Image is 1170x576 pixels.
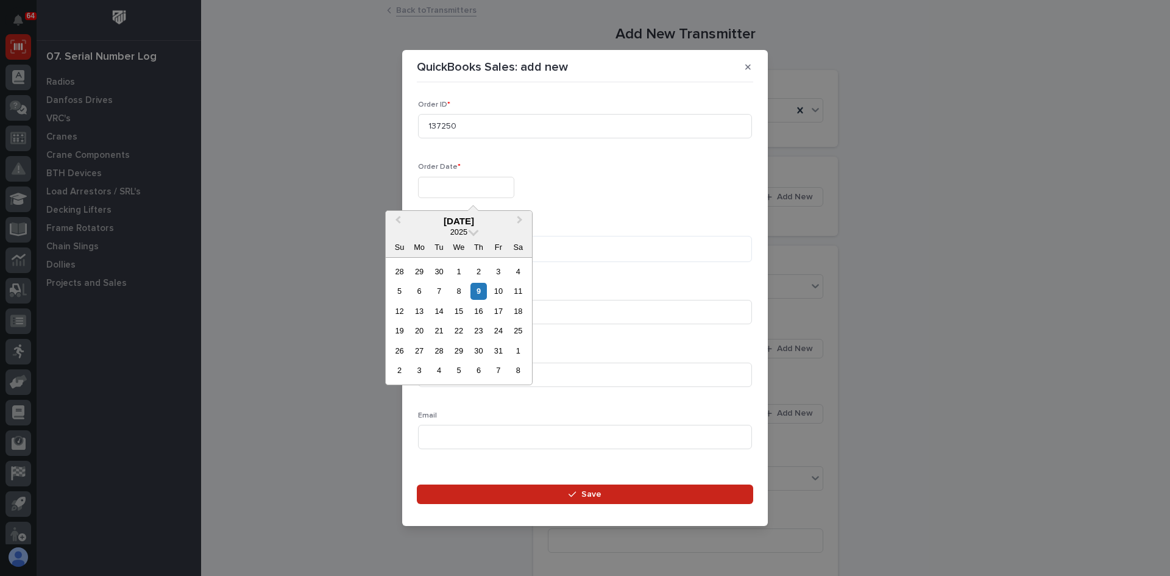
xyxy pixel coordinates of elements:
div: Choose Saturday, October 25th, 2025 [510,322,526,339]
div: Choose Thursday, October 16th, 2025 [470,303,487,319]
div: Choose Monday, November 3rd, 2025 [411,362,427,379]
div: Choose Monday, October 6th, 2025 [411,283,427,299]
div: Choose Sunday, October 5th, 2025 [391,283,408,299]
div: Choose Tuesday, November 4th, 2025 [431,362,447,379]
div: Choose Thursday, October 30th, 2025 [470,343,487,359]
div: Choose Monday, October 27th, 2025 [411,343,427,359]
div: Sa [510,239,526,255]
div: Tu [431,239,447,255]
div: We [450,239,467,255]
div: Choose Friday, October 10th, 2025 [490,283,506,299]
div: Choose Thursday, October 9th, 2025 [470,283,487,299]
div: Choose Thursday, November 6th, 2025 [470,362,487,379]
div: Choose Friday, October 31st, 2025 [490,343,506,359]
span: 2025 [450,227,467,236]
div: Choose Wednesday, October 8th, 2025 [450,283,467,299]
div: Choose Friday, October 3rd, 2025 [490,263,506,280]
div: Choose Wednesday, October 22nd, 2025 [450,322,467,339]
span: Order ID [418,101,450,108]
div: Choose Sunday, September 28th, 2025 [391,263,408,280]
div: Choose Tuesday, September 30th, 2025 [431,263,447,280]
div: Choose Monday, September 29th, 2025 [411,263,427,280]
div: Choose Saturday, November 1st, 2025 [510,343,526,359]
div: Choose Sunday, October 19th, 2025 [391,322,408,339]
div: Choose Saturday, October 4th, 2025 [510,263,526,280]
div: Choose Saturday, October 18th, 2025 [510,303,526,319]
div: Mo [411,239,427,255]
div: Choose Friday, October 24th, 2025 [490,322,506,339]
div: Su [391,239,408,255]
div: Choose Tuesday, October 28th, 2025 [431,343,447,359]
button: Save [417,485,753,504]
div: Choose Wednesday, October 29th, 2025 [450,343,467,359]
button: Previous Month [387,212,406,232]
p: QuickBooks Sales: add new [417,60,568,74]
div: Choose Sunday, November 2nd, 2025 [391,362,408,379]
div: Choose Tuesday, October 14th, 2025 [431,303,447,319]
div: Choose Friday, November 7th, 2025 [490,362,506,379]
div: Choose Monday, October 20th, 2025 [411,322,427,339]
div: Choose Saturday, November 8th, 2025 [510,362,526,379]
div: Choose Wednesday, November 5th, 2025 [450,362,467,379]
div: month 2025-10 [389,261,528,380]
span: Save [581,489,601,500]
div: Choose Thursday, October 23rd, 2025 [470,322,487,339]
div: Choose Sunday, October 12th, 2025 [391,303,408,319]
div: Choose Sunday, October 26th, 2025 [391,343,408,359]
div: Choose Tuesday, October 21st, 2025 [431,322,447,339]
div: Choose Wednesday, October 15th, 2025 [450,303,467,319]
span: Order Date [418,163,461,171]
div: Choose Wednesday, October 1st, 2025 [450,263,467,280]
div: Fr [490,239,506,255]
button: Next Month [511,212,531,232]
div: Choose Tuesday, October 7th, 2025 [431,283,447,299]
div: Choose Thursday, October 2nd, 2025 [470,263,487,280]
div: Choose Monday, October 13th, 2025 [411,303,427,319]
div: Th [470,239,487,255]
div: [DATE] [386,216,532,227]
span: Email [418,412,437,419]
div: Choose Friday, October 17th, 2025 [490,303,506,319]
div: Choose Saturday, October 11th, 2025 [510,283,526,299]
